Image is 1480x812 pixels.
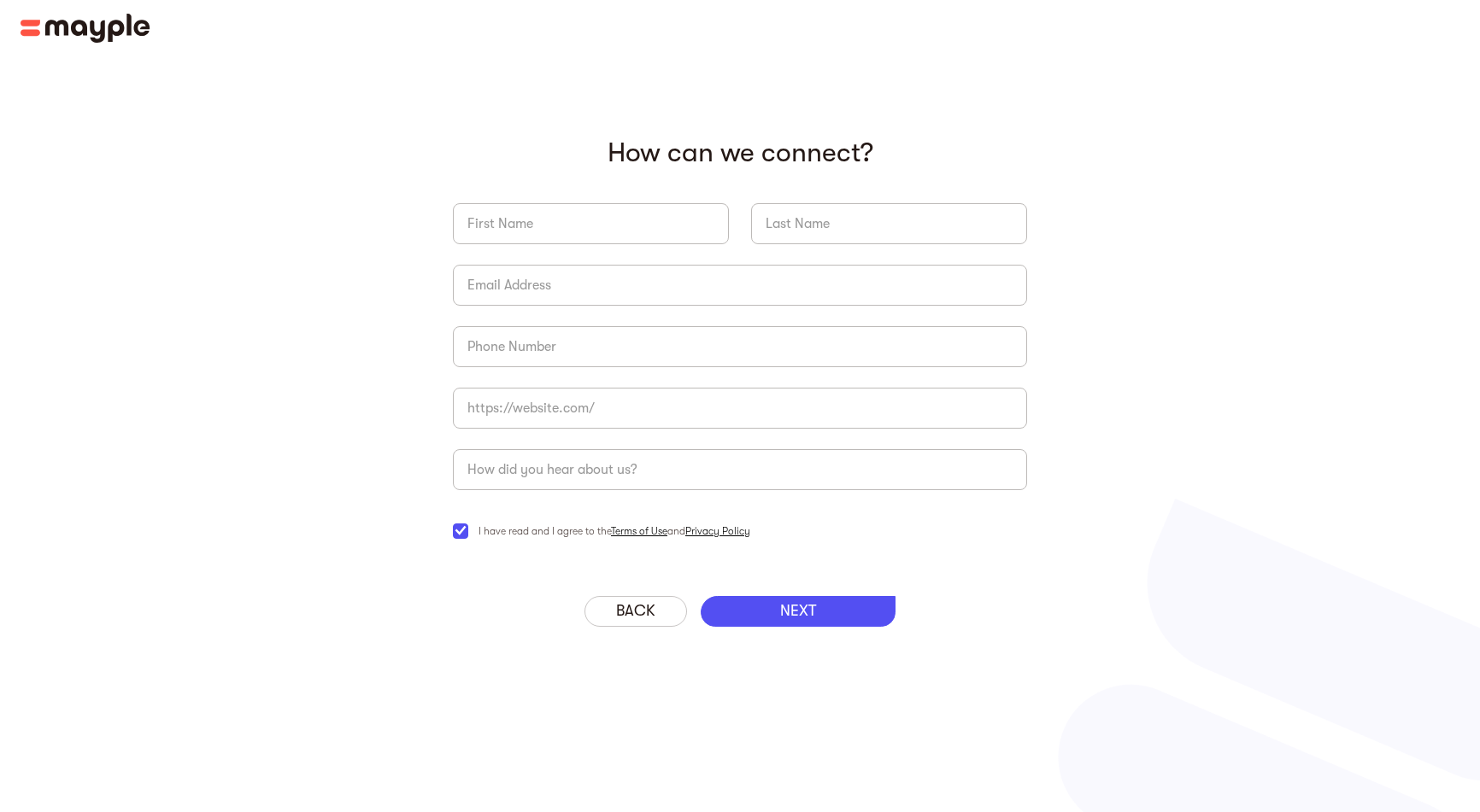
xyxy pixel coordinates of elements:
[780,602,816,621] p: NEXT
[453,449,1027,490] input: How did you hear about us?
[21,14,150,43] img: Mayple logo
[611,525,667,537] a: Terms of Use
[453,137,1027,575] form: briefForm
[616,602,655,621] p: Back
[453,388,1027,429] input: https://website.com/
[685,525,750,537] a: Privacy Policy
[453,203,729,244] input: First Name
[453,326,1027,367] input: Phone Number
[751,203,1027,244] input: Last Name
[453,137,1027,169] p: How can we connect?
[479,521,750,541] span: I have read and I agree to the and
[453,265,1027,306] input: Email Address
